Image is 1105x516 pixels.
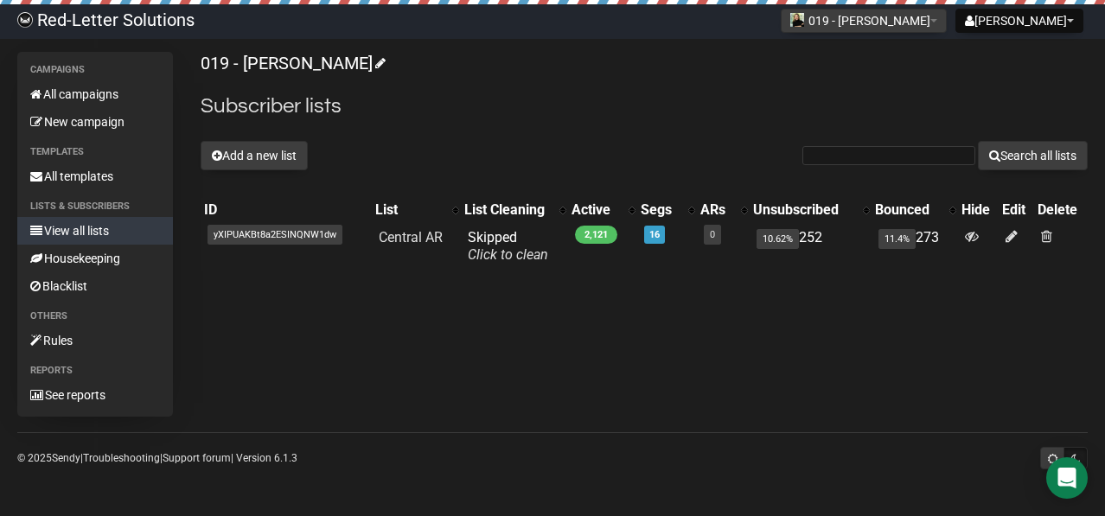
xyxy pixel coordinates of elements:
div: Hide [961,201,995,219]
a: Support forum [163,452,231,464]
a: Central AR [379,229,443,245]
div: List Cleaning [464,201,551,219]
th: List: No sort applied, activate to apply an ascending sort [372,198,462,222]
a: 0 [710,229,715,240]
a: See reports [17,381,173,409]
div: List [375,201,444,219]
h2: Subscriber lists [201,91,1088,122]
li: Lists & subscribers [17,196,173,217]
div: ID [204,201,368,219]
a: 019 - [PERSON_NAME] [201,53,383,73]
div: Unsubscribed [753,201,855,219]
a: View all lists [17,217,173,245]
a: Housekeeping [17,245,173,272]
span: yXIPUAKBt8a2ESINQNW1dw [208,225,342,245]
a: All templates [17,162,173,190]
a: Rules [17,327,173,354]
li: Campaigns [17,60,173,80]
a: Click to clean [468,246,548,263]
span: 10.62% [757,229,799,249]
th: ARs: No sort applied, activate to apply an ascending sort [697,198,750,222]
th: ID: No sort applied, sorting is disabled [201,198,372,222]
button: Search all lists [978,141,1088,170]
span: 11.4% [878,229,916,249]
a: Sendy [52,452,80,464]
div: Edit [1002,201,1030,219]
div: Bounced [875,201,941,219]
button: Add a new list [201,141,308,170]
img: 983279c4004ba0864fc8a668c650e103 [17,12,33,28]
td: 252 [750,222,872,271]
div: Active [572,201,619,219]
th: Delete: No sort applied, sorting is disabled [1034,198,1088,222]
a: Blacklist [17,272,173,300]
p: © 2025 | | | Version 6.1.3 [17,449,297,468]
div: Segs [641,201,680,219]
th: Segs: No sort applied, activate to apply an ascending sort [637,198,697,222]
th: Bounced: No sort applied, activate to apply an ascending sort [872,198,958,222]
div: Open Intercom Messenger [1046,457,1088,499]
button: [PERSON_NAME] [955,9,1083,33]
a: Troubleshooting [83,452,160,464]
th: Edit: No sort applied, sorting is disabled [999,198,1033,222]
th: List Cleaning: No sort applied, activate to apply an ascending sort [461,198,568,222]
a: All campaigns [17,80,173,108]
a: New campaign [17,108,173,136]
li: Reports [17,360,173,381]
img: 97.jpg [790,13,804,27]
button: 019 - [PERSON_NAME] [781,9,947,33]
li: Others [17,306,173,327]
th: Unsubscribed: No sort applied, activate to apply an ascending sort [750,198,872,222]
th: Active: No sort applied, activate to apply an ascending sort [568,198,636,222]
a: 16 [649,229,660,240]
li: Templates [17,142,173,162]
td: 273 [872,222,958,271]
span: 2,121 [575,226,617,244]
div: Delete [1038,201,1084,219]
div: ARs [700,201,732,219]
th: Hide: No sort applied, sorting is disabled [958,198,999,222]
span: Skipped [468,229,548,263]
